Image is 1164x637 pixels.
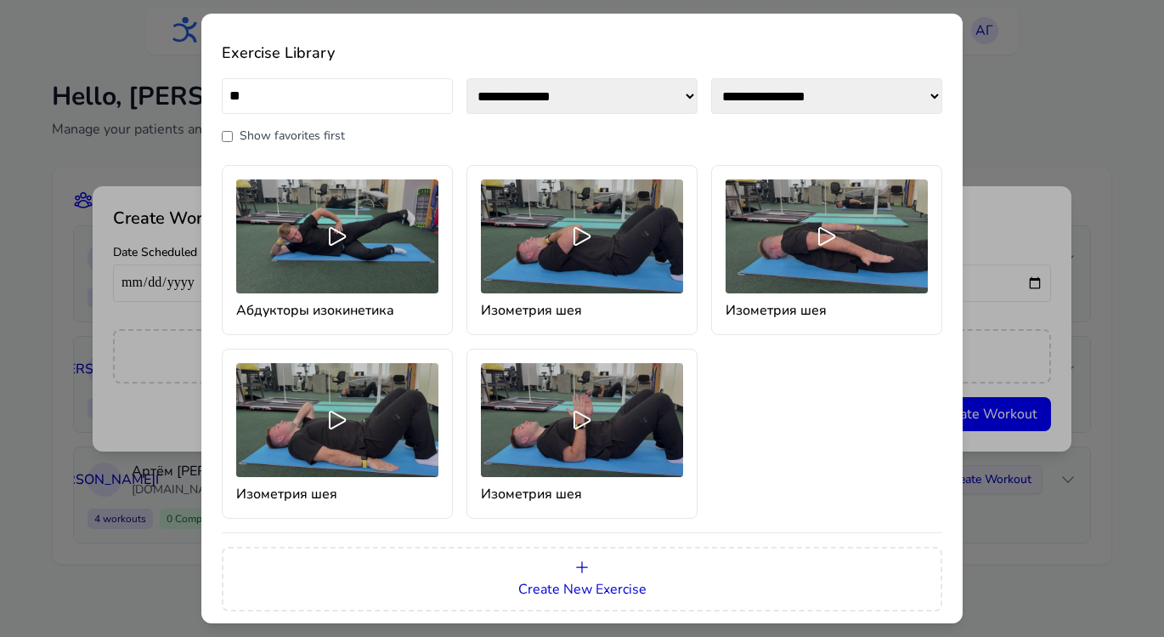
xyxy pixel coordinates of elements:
h4: Изометрия шея [236,484,438,504]
label: Show favorites first [240,128,345,145]
h3: Exercise Library [222,34,942,65]
h4: Изометрия шея [481,300,683,321]
h4: Изометрия шея [726,300,928,321]
button: Create New Exercise [222,547,942,611]
h4: Изометрия шея [481,484,683,504]
h4: Абдукторы изокинетика [236,300,438,321]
